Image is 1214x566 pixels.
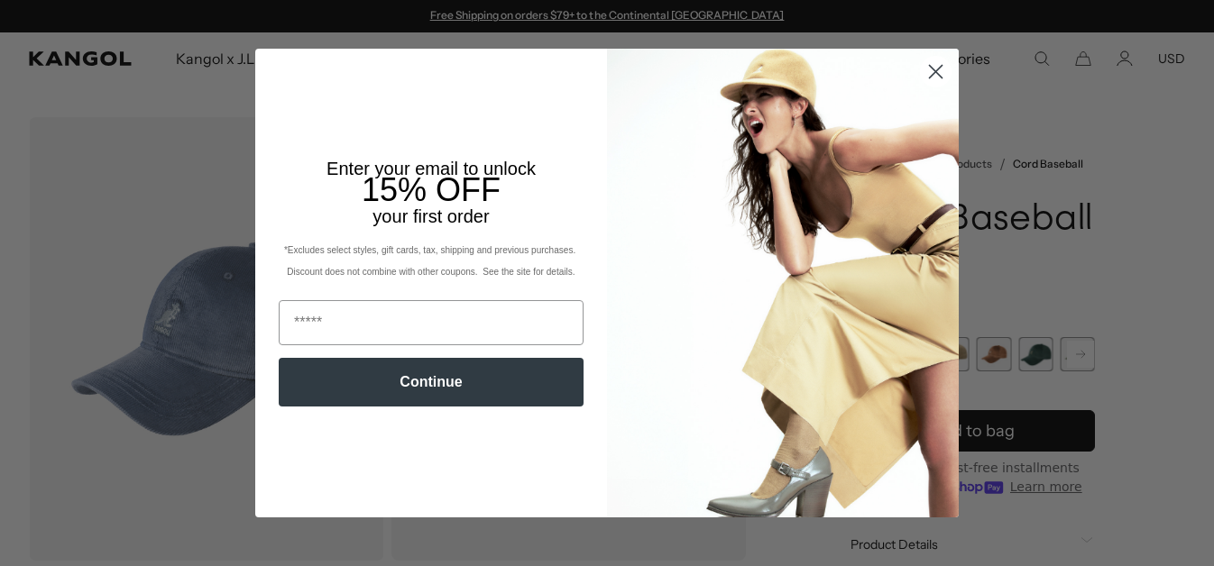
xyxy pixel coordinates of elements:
[279,300,584,345] input: Email
[284,245,578,277] span: *Excludes select styles, gift cards, tax, shipping and previous purchases. Discount does not comb...
[326,159,536,178] span: Enter your email to unlock
[279,358,584,406] button: Continue
[372,206,489,226] span: your first order
[607,49,959,517] img: 93be19ad-e773-4382-80b9-c9d740c9197f.jpeg
[920,56,952,87] button: Close dialog
[362,171,501,208] span: 15% OFF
